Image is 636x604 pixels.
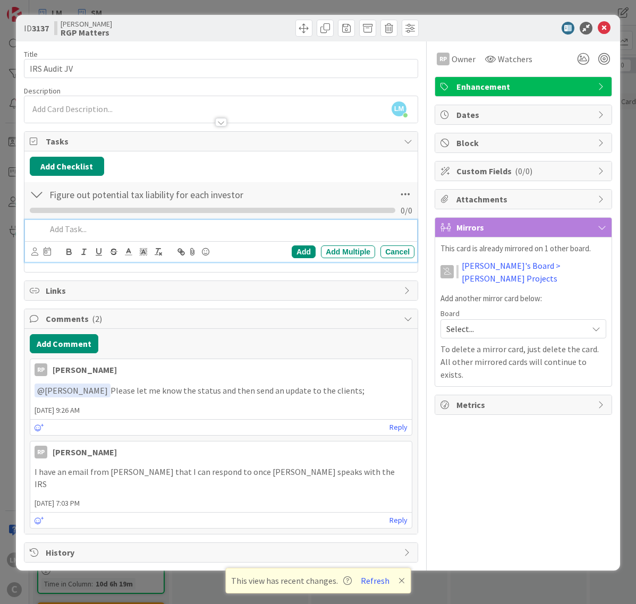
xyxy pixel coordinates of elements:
b: RGP Matters [61,28,112,37]
a: Reply [389,421,408,434]
span: Block [456,137,592,149]
a: [PERSON_NAME]'s Board > [PERSON_NAME] Projects [462,259,606,285]
span: Select... [446,321,582,336]
div: Add Multiple [321,245,375,258]
input: type card name here... [24,59,418,78]
span: This view has recent changes. [231,574,352,587]
span: Tasks [46,135,398,148]
div: RP [437,53,450,65]
span: Links [46,284,398,297]
div: [PERSON_NAME] [53,363,117,376]
div: Add [292,245,316,258]
a: Reply [389,514,408,527]
span: Mirrors [456,221,592,234]
p: This card is already mirrored on 1 other board. [440,243,606,255]
span: @ [37,385,45,396]
button: Refresh [357,574,393,588]
span: Attachments [456,193,592,206]
span: Owner [452,53,476,65]
span: Watchers [498,53,532,65]
div: RP [35,446,47,458]
span: [DATE] 9:26 AM [30,405,412,416]
span: Description [24,86,61,96]
input: Add Checklist... [46,185,283,204]
span: [PERSON_NAME] [61,20,112,28]
span: Custom Fields [456,165,592,177]
div: [PERSON_NAME] [53,446,117,458]
span: ID [24,22,49,35]
span: 0 / 0 [401,204,412,217]
p: Please let me know the status and then send an update to the clients; [35,384,408,398]
span: [DATE] 7:03 PM [30,498,412,509]
button: Add Comment [30,334,98,353]
span: LM [392,101,406,116]
span: Comments [46,312,398,325]
b: 3137 [32,23,49,33]
div: Cancel [380,245,414,258]
span: ( 0/0 ) [515,166,532,176]
div: RP [35,363,47,376]
p: To delete a mirror card, just delete the card. All other mirrored cards will continue to exists. [440,343,606,381]
p: Add another mirror card below: [440,293,606,305]
span: Dates [456,108,592,121]
span: History [46,546,398,559]
p: I have an email from [PERSON_NAME] that I can respond to once [PERSON_NAME] speaks with the IRS [35,466,408,490]
span: ( 2 ) [92,313,102,324]
label: Title [24,49,38,59]
span: Board [440,310,460,317]
span: Enhancement [456,80,592,93]
span: [PERSON_NAME] [37,385,108,396]
button: Add Checklist [30,157,104,176]
span: Metrics [456,398,592,411]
